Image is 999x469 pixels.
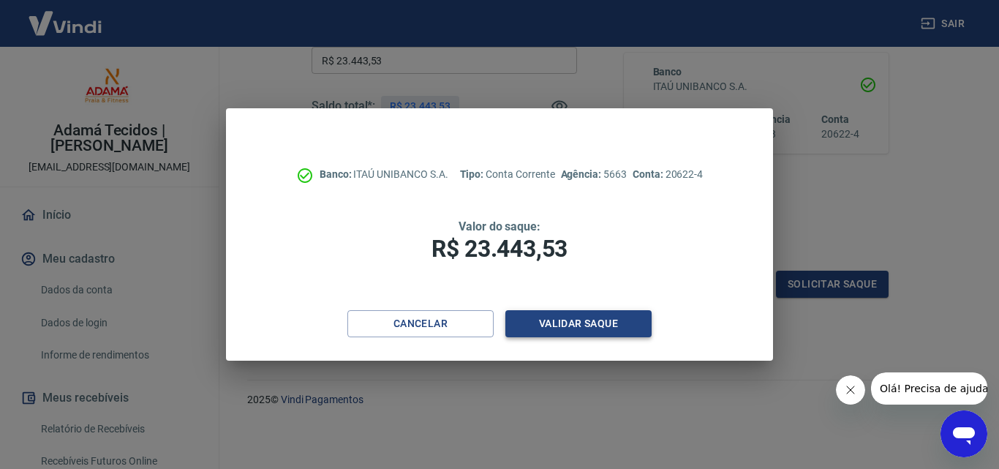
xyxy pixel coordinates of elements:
span: Olá! Precisa de ajuda? [9,10,123,22]
button: Cancelar [347,310,494,337]
span: Agência: [561,168,604,180]
button: Validar saque [505,310,652,337]
span: Conta: [633,168,666,180]
p: Conta Corrente [460,167,555,182]
iframe: Mensagem da empresa [871,372,987,405]
p: ITAÚ UNIBANCO S.A. [320,167,448,182]
span: Valor do saque: [459,220,540,233]
p: 20622-4 [633,167,703,182]
span: Banco: [320,168,354,180]
span: R$ 23.443,53 [431,235,568,263]
span: Tipo: [460,168,486,180]
iframe: Botão para abrir a janela de mensagens [940,410,987,457]
p: 5663 [561,167,627,182]
iframe: Fechar mensagem [836,375,865,405]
